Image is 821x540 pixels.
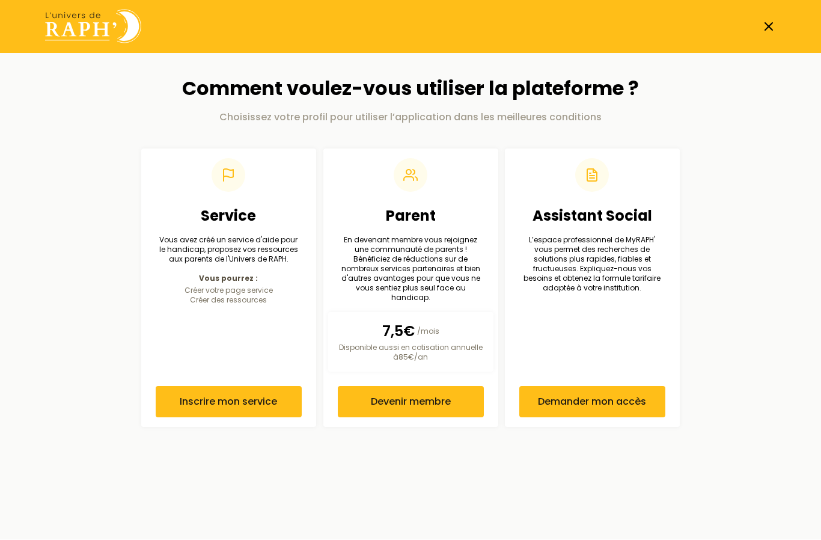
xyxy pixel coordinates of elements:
p: Disponible aussi en cotisation annuelle à 85€ /an [338,343,484,363]
button: Demander mon accès [519,387,665,418]
img: Univers de Raph logo [45,10,141,44]
span: Inscrire mon service [180,395,277,410]
p: Vous pourrez : [156,274,302,283]
span: 7,5€ [382,322,414,341]
p: En devenant membre vous rejoignez une communauté de parents ! Bénéficiez de réductions sur de nom... [338,236,484,303]
p: /mois [338,322,484,341]
li: Créer des ressources [156,295,302,305]
p: L’espace professionnel de MyRAPH' vous permet des recherches de solutions plus rapides, fiables e... [519,236,665,293]
a: Assistant SocialL’espace professionnel de MyRAPH' vous permet des recherches de solutions plus ra... [505,149,680,428]
a: ParentEn devenant membre vous rejoignez une communauté de parents ! Bénéficiez de réductions sur ... [323,149,498,428]
p: Vous avez créé un service d'aide pour le handicap, proposez vos ressources aux parents de l'Unive... [156,236,302,265]
a: Fermer la page [761,20,776,34]
h2: Assistant Social [519,207,665,226]
h2: Parent [338,207,484,226]
a: ServiceVous avez créé un service d'aide pour le handicap, proposez vos ressources aux parents de ... [141,149,316,428]
button: Devenir membre [338,387,484,418]
span: Demander mon accès [539,395,647,410]
h1: Comment voulez-vous utiliser la plateforme ? [141,78,680,100]
p: Choisissez votre profil pour utiliser l’application dans les meilleures conditions [141,111,680,125]
h2: Service [156,207,302,226]
li: Créer votre page service [156,286,302,295]
span: Devenir membre [370,395,450,410]
button: Inscrire mon service [156,387,302,418]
